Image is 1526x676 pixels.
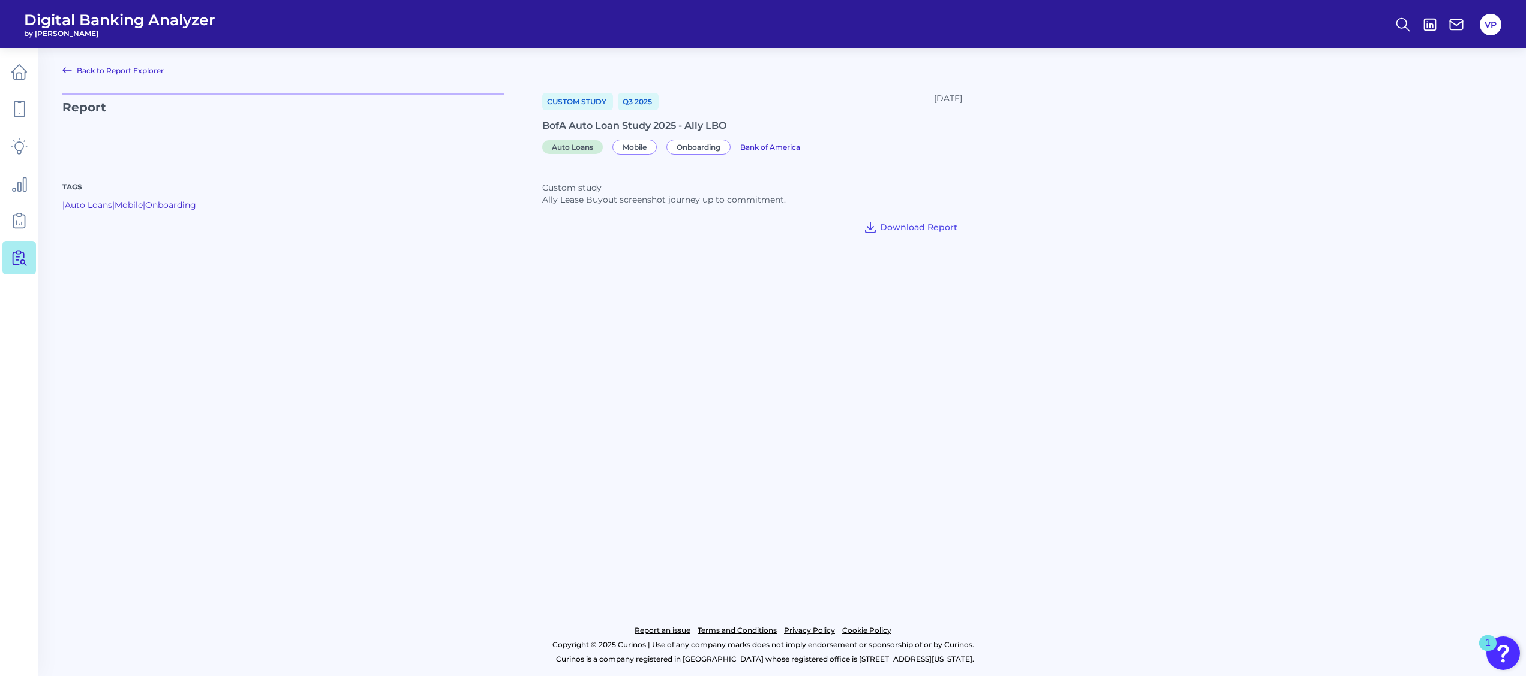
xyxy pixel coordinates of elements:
a: Bank of America [740,141,800,152]
div: [DATE] [934,93,962,110]
a: Mobile [115,200,143,210]
a: Onboarding [145,200,196,210]
a: Custom Study [542,93,613,110]
span: Onboarding [666,140,731,155]
a: Terms and Conditions [698,623,777,638]
a: Privacy Policy [784,623,835,638]
span: Custom study [542,182,602,193]
button: VP [1480,14,1501,35]
span: | [143,200,145,210]
button: Open Resource Center, 1 new notification [1486,636,1520,670]
span: by [PERSON_NAME] [24,29,215,38]
span: Mobile [612,140,657,155]
button: Download Report [858,218,962,237]
a: Onboarding [666,141,735,152]
a: Cookie Policy [842,623,891,638]
a: Q3 2025 [618,93,659,110]
a: Mobile [612,141,662,152]
p: Ally Lease Buyout screenshot journey up to commitment. [542,194,962,206]
div: 1 [1485,643,1491,659]
a: Report an issue [635,623,690,638]
span: Bank of America [740,143,800,152]
p: Report [62,93,504,152]
span: | [112,200,115,210]
span: Auto Loans [542,140,603,154]
span: Download Report [880,222,957,233]
p: Tags [62,182,504,192]
span: Digital Banking Analyzer [24,11,215,29]
a: Auto Loans [542,141,608,152]
div: BofA Auto Loan Study 2025 - Ally LBO [542,120,962,131]
a: Auto Loans [65,200,112,210]
span: | [62,200,65,210]
p: Copyright © 2025 Curinos | Use of any company marks does not imply endorsement or sponsorship of ... [59,638,1467,652]
p: Curinos is a company registered in [GEOGRAPHIC_DATA] whose registered office is [STREET_ADDRESS][... [62,652,1467,666]
a: Back to Report Explorer [62,63,164,77]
